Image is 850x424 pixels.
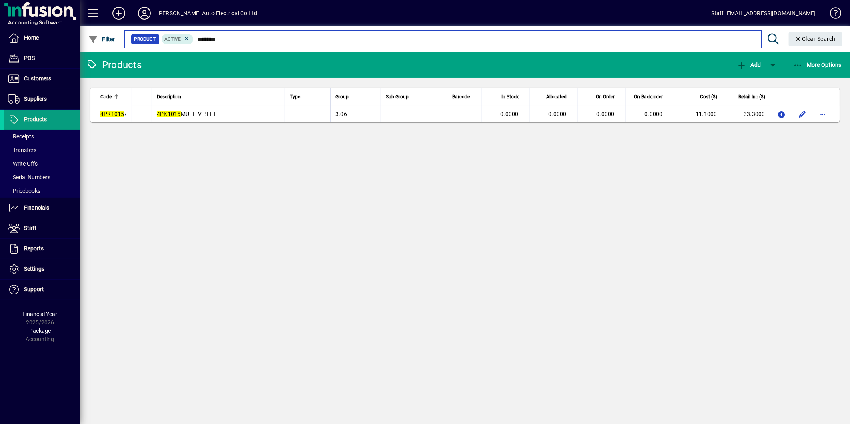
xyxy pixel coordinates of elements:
[290,92,300,101] span: Type
[4,280,80,300] a: Support
[8,133,34,140] span: Receipts
[452,92,477,101] div: Barcode
[4,218,80,238] a: Staff
[501,92,519,101] span: In Stock
[335,111,347,117] span: 3.06
[24,204,49,211] span: Financials
[24,96,47,102] span: Suppliers
[134,35,156,43] span: Product
[501,111,519,117] span: 0.0000
[24,55,35,61] span: POS
[4,69,80,89] a: Customers
[795,36,836,42] span: Clear Search
[8,147,36,153] span: Transfers
[4,89,80,109] a: Suppliers
[549,111,567,117] span: 0.0000
[817,108,830,120] button: More options
[335,92,376,101] div: Group
[29,328,51,334] span: Package
[791,58,844,72] button: More Options
[4,157,80,170] a: Write Offs
[4,239,80,259] a: Reports
[4,170,80,184] a: Serial Numbers
[722,106,770,122] td: 33.3000
[386,92,409,101] span: Sub Group
[4,184,80,198] a: Pricebooks
[24,75,51,82] span: Customers
[132,6,157,20] button: Profile
[4,143,80,157] a: Transfers
[796,108,809,120] button: Edit
[700,92,717,101] span: Cost ($)
[100,92,112,101] span: Code
[789,32,842,46] button: Clear
[8,160,38,167] span: Write Offs
[157,111,216,117] span: MULTI V BELT
[86,32,117,46] button: Filter
[4,198,80,218] a: Financials
[88,36,115,42] span: Filter
[711,7,816,20] div: Staff [EMAIL_ADDRESS][DOMAIN_NAME]
[583,92,622,101] div: On Order
[634,92,663,101] span: On Backorder
[596,92,615,101] span: On Order
[106,6,132,20] button: Add
[24,245,44,252] span: Reports
[157,92,181,101] span: Description
[24,34,39,41] span: Home
[162,34,194,44] mat-chip: Activation Status: Active
[100,92,127,101] div: Code
[100,111,127,117] span: /
[631,92,670,101] div: On Backorder
[24,266,44,272] span: Settings
[24,286,44,292] span: Support
[157,92,280,101] div: Description
[8,174,50,180] span: Serial Numbers
[535,92,574,101] div: Allocated
[157,7,257,20] div: [PERSON_NAME] Auto Electrical Co Ltd
[4,28,80,48] a: Home
[597,111,615,117] span: 0.0000
[8,188,40,194] span: Pricebooks
[793,62,842,68] span: More Options
[737,62,761,68] span: Add
[4,48,80,68] a: POS
[24,225,36,231] span: Staff
[23,311,58,317] span: Financial Year
[386,92,442,101] div: Sub Group
[4,259,80,279] a: Settings
[335,92,349,101] span: Group
[735,58,763,72] button: Add
[674,106,722,122] td: 11.1000
[487,92,526,101] div: In Stock
[86,58,142,71] div: Products
[100,111,124,117] em: 4PK1015
[157,111,181,117] em: 4PK1015
[452,92,470,101] span: Barcode
[645,111,663,117] span: 0.0000
[4,130,80,143] a: Receipts
[824,2,840,28] a: Knowledge Base
[546,92,567,101] span: Allocated
[738,92,765,101] span: Retail Inc ($)
[165,36,181,42] span: Active
[24,116,47,122] span: Products
[290,92,325,101] div: Type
